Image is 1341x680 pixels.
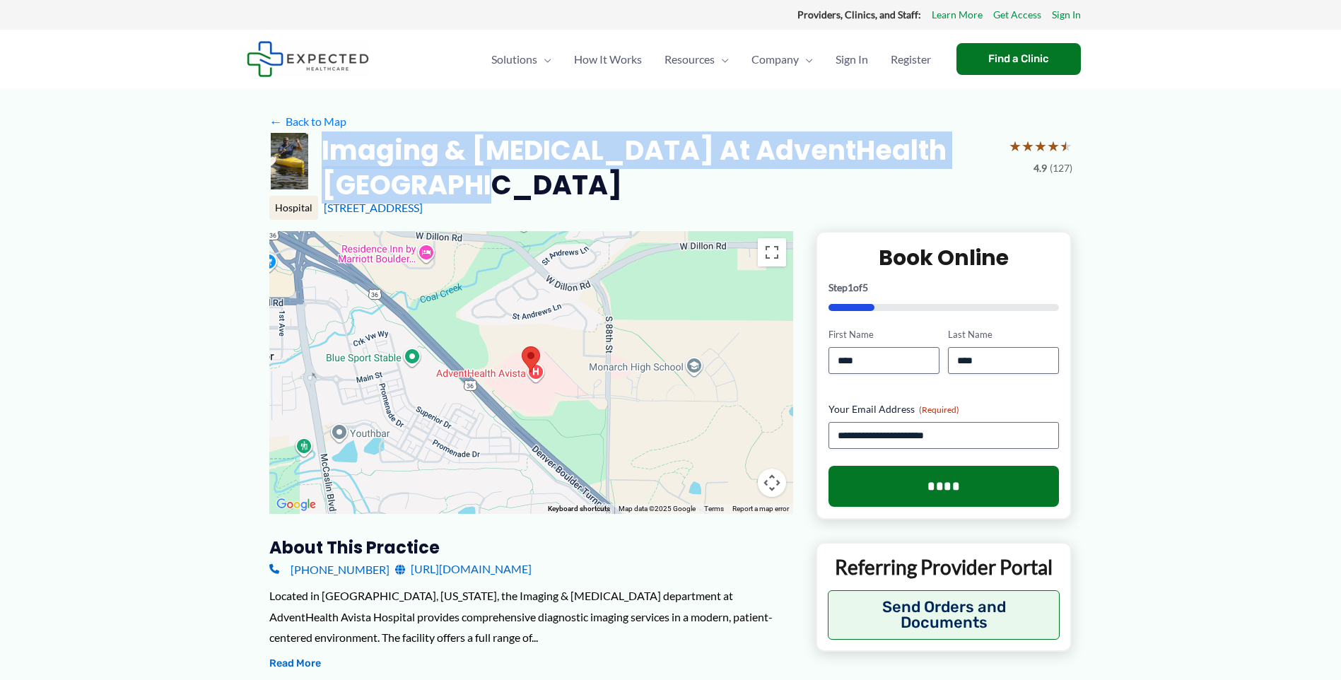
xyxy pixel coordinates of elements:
[1050,159,1072,177] span: (127)
[836,35,868,84] span: Sign In
[480,35,942,84] nav: Primary Site Navigation
[247,41,369,77] img: Expected Healthcare Logo - side, dark font, small
[269,115,283,128] span: ←
[740,35,824,84] a: CompanyMenu Toggle
[322,133,997,203] h2: Imaging & [MEDICAL_DATA] at AdventHealth [GEOGRAPHIC_DATA]
[824,35,879,84] a: Sign In
[480,35,563,84] a: SolutionsMenu Toggle
[1047,133,1060,159] span: ★
[1009,133,1021,159] span: ★
[1033,159,1047,177] span: 4.9
[948,328,1059,341] label: Last Name
[828,328,939,341] label: First Name
[797,8,921,20] strong: Providers, Clinics, and Staff:
[758,238,786,266] button: Toggle fullscreen view
[548,504,610,514] button: Keyboard shortcuts
[919,404,959,415] span: (Required)
[758,469,786,497] button: Map camera controls
[891,35,931,84] span: Register
[273,496,320,514] a: Open this area in Google Maps (opens a new window)
[751,35,799,84] span: Company
[879,35,942,84] a: Register
[619,505,696,512] span: Map data ©2025 Google
[828,554,1060,580] p: Referring Provider Portal
[664,35,715,84] span: Resources
[1034,133,1047,159] span: ★
[269,111,346,132] a: ←Back to Map
[732,505,789,512] a: Report a map error
[828,283,1060,293] p: Step of
[828,402,1060,416] label: Your Email Address
[715,35,729,84] span: Menu Toggle
[537,35,551,84] span: Menu Toggle
[269,558,390,580] a: [PHONE_NUMBER]
[574,35,642,84] span: How It Works
[269,585,793,648] div: Located in [GEOGRAPHIC_DATA], [US_STATE], the Imaging & [MEDICAL_DATA] department at AdventHealth...
[269,655,321,672] button: Read More
[273,496,320,514] img: Google
[1060,133,1072,159] span: ★
[1021,133,1034,159] span: ★
[862,281,868,293] span: 5
[993,6,1041,24] a: Get Access
[269,196,318,220] div: Hospital
[324,201,423,214] a: [STREET_ADDRESS]
[956,43,1081,75] a: Find a Clinic
[395,558,532,580] a: [URL][DOMAIN_NAME]
[653,35,740,84] a: ResourcesMenu Toggle
[704,505,724,512] a: Terms (opens in new tab)
[491,35,537,84] span: Solutions
[828,244,1060,271] h2: Book Online
[932,6,983,24] a: Learn More
[848,281,853,293] span: 1
[269,537,793,558] h3: About this practice
[799,35,813,84] span: Menu Toggle
[828,590,1060,640] button: Send Orders and Documents
[1052,6,1081,24] a: Sign In
[563,35,653,84] a: How It Works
